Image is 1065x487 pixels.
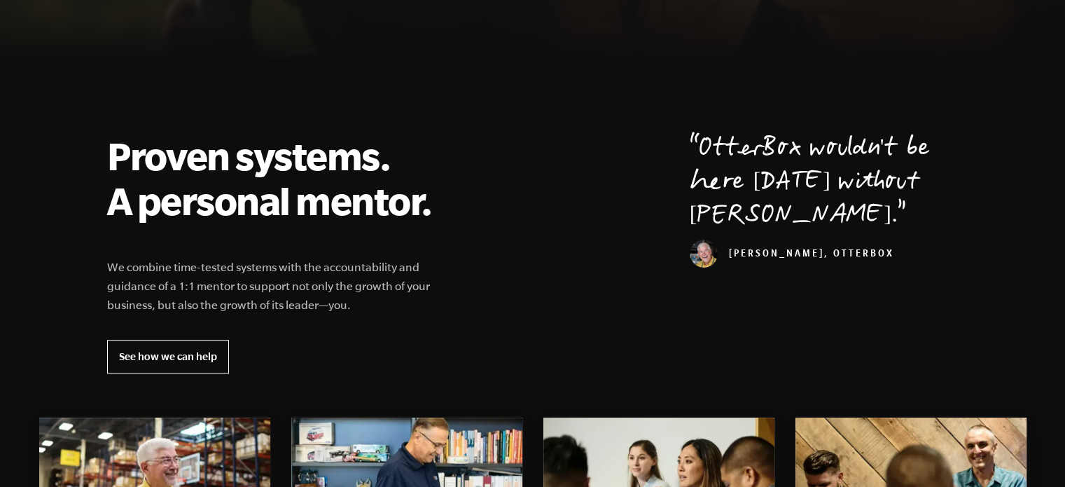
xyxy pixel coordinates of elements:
[107,340,229,373] a: See how we can help
[107,133,449,223] h2: Proven systems. A personal mentor.
[753,386,1065,487] iframe: Chat Widget
[690,240,718,268] img: Curt Richardson, OtterBox
[690,249,894,261] cite: [PERSON_NAME], OtterBox
[107,258,449,315] p: We combine time-tested systems with the accountability and guidance of a 1:1 mentor to support no...
[690,133,959,234] p: OtterBox wouldn't be here [DATE] without [PERSON_NAME].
